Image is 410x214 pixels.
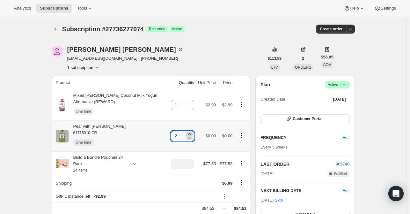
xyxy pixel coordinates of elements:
[370,4,400,13] button: Settings
[10,4,35,13] button: Analytics
[336,161,349,167] button: 905740
[206,103,216,107] span: $2.99
[218,76,234,90] th: Price
[260,171,274,177] span: [DATE]
[271,65,278,70] span: LTV
[339,133,353,143] button: Edit
[73,168,88,172] small: 24 items
[264,54,285,63] button: $113.89
[268,56,282,61] span: $113.89
[203,161,216,166] span: $77.53
[333,97,346,102] span: [DATE]
[172,27,182,32] span: Active
[350,6,359,11] span: Help
[52,76,169,90] th: Product
[14,6,31,11] span: Analytics
[56,193,216,200] div: Gift - 1 instance left
[76,109,92,114] span: One time
[260,145,288,149] span: Every 5 weeks
[220,161,232,166] span: $77.53
[334,171,347,176] span: Fulfilled
[236,132,246,139] button: Product actions
[40,6,68,11] span: Subscriptions
[94,193,106,200] span: - $2.99
[336,162,349,166] a: 905740
[320,27,342,32] span: Create order
[316,25,346,34] button: Create order
[56,130,69,142] img: product img
[236,160,246,167] button: Product actions
[260,161,336,167] h2: LAST ORDER
[67,64,100,71] button: Product actions
[323,63,331,67] span: AOV
[328,81,347,88] span: Active
[52,46,62,57] span: Ashley Templeton
[76,140,92,145] span: One time
[77,6,87,11] span: Tools
[260,114,349,123] button: Customer Portal
[202,205,215,212] div: $84.52
[295,65,311,70] span: ORDERS
[67,46,184,53] div: [PERSON_NAME] [PERSON_NAME]
[260,187,342,194] h2: NEXT BILLING DATE
[52,176,169,190] th: Shipping
[260,134,342,141] h2: FREQUENCY
[222,181,233,186] span: $6.99
[149,27,165,32] span: Recurring
[388,186,404,201] div: Open Intercom Messenger
[236,101,246,108] button: Product actions
[69,92,167,118] div: Mixed [PERSON_NAME] Coconut Milk Yogurt Alternative (REWARD)
[236,179,246,186] button: Shipping actions
[36,4,72,13] button: Subscriptions
[52,25,61,34] button: Subscriptions
[275,197,283,203] span: Skip
[340,4,369,13] button: Help
[69,154,126,173] div: Build a Bundle Pouches 24 Pack
[381,6,396,11] span: Settings
[222,205,226,212] div: →
[73,4,97,13] button: Tools
[169,76,196,90] th: Quantity
[234,206,246,211] span: $84.52
[69,123,126,149] div: Pear with [PERSON_NAME]
[56,99,69,111] img: product img
[222,134,233,138] span: $0.00
[62,26,144,33] span: Subscription #27736277074
[222,103,233,107] span: $2.99
[329,95,350,104] button: [DATE]
[302,56,304,61] span: 2
[260,198,283,203] span: [DATE] ·
[271,195,287,205] button: Skip
[260,96,285,103] span: Created Date
[342,134,349,141] span: Edit
[73,131,97,135] small: 61715010-CR
[293,116,322,121] span: Customer Portal
[342,187,349,194] button: Edit
[196,76,218,90] th: Unit Price
[298,54,308,63] button: 2
[206,134,216,138] span: $0.00
[321,54,333,60] span: $56.95
[340,82,340,87] span: |
[67,55,184,62] span: [EMAIL_ADDRESS][DOMAIN_NAME] · [PHONE_NUMBER]
[260,81,270,88] h2: Plan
